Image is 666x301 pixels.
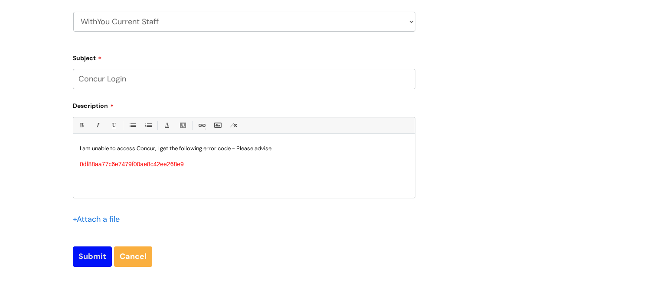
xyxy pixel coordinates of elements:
[80,145,408,152] p: I am unable to access Concur, I get the following error code - Please advise
[212,120,223,131] a: Insert Image...
[161,120,172,131] a: Font Color
[143,120,153,131] a: 1. Ordered List (Ctrl-Shift-8)
[73,212,125,226] div: Attach a file
[80,161,184,168] span: 0df88aa77c6e7479f00ae8c42ee268e9
[73,52,415,62] label: Subject
[228,120,239,131] a: Remove formatting (Ctrl-\)
[73,99,415,110] label: Description
[127,120,137,131] a: • Unordered List (Ctrl-Shift-7)
[108,120,119,131] a: Underline(Ctrl-U)
[196,120,207,131] a: Link
[73,246,112,266] input: Submit
[76,120,87,131] a: Bold (Ctrl-B)
[177,120,188,131] a: Back Color
[114,246,152,266] a: Cancel
[92,120,103,131] a: Italic (Ctrl-I)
